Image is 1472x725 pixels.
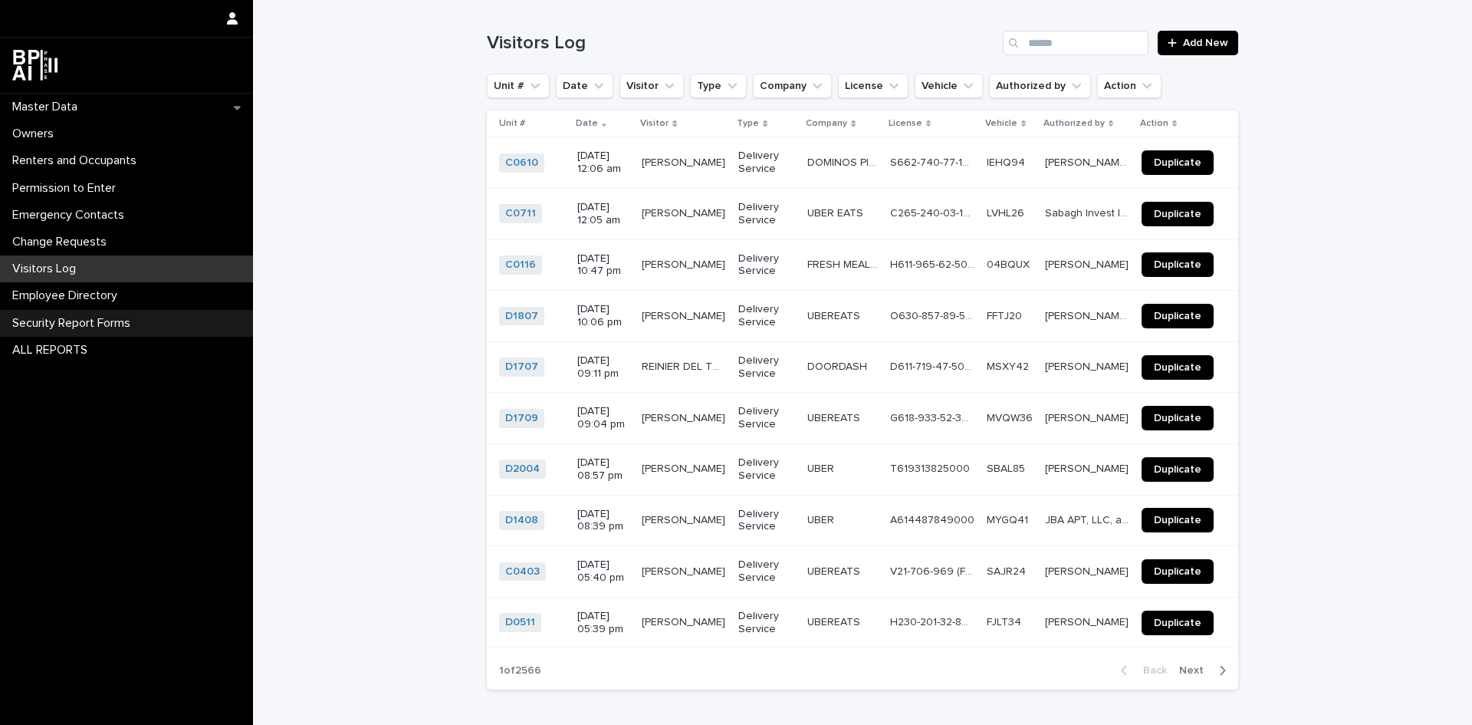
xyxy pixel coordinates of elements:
a: Duplicate [1142,611,1214,635]
p: UBEREATS [807,562,863,578]
a: D1408 [505,514,538,527]
p: [DATE] 05:39 pm [577,610,629,636]
p: Security Report Forms [6,316,143,331]
a: C0403 [505,565,540,578]
a: Duplicate [1142,406,1214,430]
p: [PERSON_NAME] [642,562,728,578]
p: [PERSON_NAME] [1045,613,1132,629]
span: Duplicate [1154,618,1201,628]
a: D1807 [505,310,538,323]
p: MSXY42 [987,358,1032,374]
span: Duplicate [1154,259,1201,270]
h1: Visitors Log [487,32,997,54]
a: Add New [1158,31,1238,55]
p: Owners [6,127,66,141]
p: [DATE] 12:06 am [577,150,629,176]
tr: D0511 [DATE] 05:39 pm[PERSON_NAME][PERSON_NAME] Delivery ServiceUBEREATSUBEREATS H230-201-32-800-... [487,597,1238,648]
p: 1 of 2566 [487,652,554,690]
p: [DATE] 10:06 pm [577,303,629,329]
p: Authorized by [1043,115,1105,132]
p: UBEREATS [807,409,863,425]
p: Delivery Service [738,252,795,278]
span: Duplicate [1154,362,1201,373]
p: [PERSON_NAME] [642,307,728,323]
p: LUIS HERNANDEZ [642,255,728,272]
p: DOORDASH [807,358,870,374]
p: Delivery Service [738,456,795,483]
p: IEHQ94 [987,153,1028,170]
span: Duplicate [1154,566,1201,577]
p: Type [737,115,759,132]
button: Vehicle [915,74,983,98]
input: Search [1003,31,1148,55]
p: LVHL26 [987,204,1027,220]
p: Delivery Service [738,610,795,636]
button: Next [1173,664,1238,677]
a: D1707 [505,361,538,374]
a: D1709 [505,412,538,425]
p: Delivery Service [738,559,795,585]
p: Delivery Service [738,303,795,329]
a: Duplicate [1142,252,1214,277]
p: UBER EATS [807,204,866,220]
p: [DATE] 05:40 pm [577,559,629,585]
p: SAJR24 [987,562,1029,578]
p: G618-933-52-300-0 [890,409,978,425]
p: Leilany Rodriguez [1045,562,1132,578]
tr: D1709 [DATE] 09:04 pm[PERSON_NAME][PERSON_NAME] Delivery ServiceUBEREATSUBEREATS G618-933-52-300-... [487,393,1238,444]
button: Back [1109,664,1173,677]
p: H230-201-32-800-0 [890,613,978,629]
p: Change Requests [6,235,119,249]
a: Duplicate [1142,559,1214,584]
p: Action [1140,115,1168,132]
p: UBEREATS [807,613,863,629]
p: MVQW36 [987,409,1036,425]
p: [DATE] 08:39 pm [577,508,629,534]
tr: D1807 [DATE] 10:06 pm[PERSON_NAME][PERSON_NAME] Delivery ServiceUBEREATSUBEREATS O630-857-89-500-... [487,291,1238,342]
p: C265-240-03-105-0 [890,204,978,220]
p: Alexandra Cuevas Alliegro [1045,409,1132,425]
a: Duplicate [1142,202,1214,226]
a: D0511 [505,616,535,629]
tr: D1707 [DATE] 09:11 pmREINIER DEL TOROREINIER DEL TORO Delivery ServiceDOORDASHDOORDASH D611-719-4... [487,341,1238,393]
p: Permission to Enter [6,181,128,196]
span: Duplicate [1154,311,1201,321]
p: [PERSON_NAME] [1045,358,1132,374]
p: Renters and Occupants [6,153,149,168]
p: ALL REPORTS [6,343,100,358]
p: SBAL85 [987,460,1028,476]
span: Duplicate [1154,464,1201,475]
p: S662-740-77-180-0 [890,153,978,170]
tr: C0116 [DATE] 10:47 pm[PERSON_NAME][PERSON_NAME] Delivery ServiceFRESH MEAL PLANFRESH MEAL PLAN H6... [487,239,1238,291]
tr: C0711 [DATE] 12:05 am[PERSON_NAME][PERSON_NAME] Delivery ServiceUBER EATSUBER EATS C265-240-03-10... [487,188,1238,239]
p: JBA APT, LLC, a Florida limited liability company C/O Juanita Barberi Aristizabal [1045,511,1132,527]
a: Duplicate [1142,508,1214,532]
p: Delivery Service [738,405,795,431]
tr: C0610 [DATE] 12:06 am[PERSON_NAME][PERSON_NAME] Delivery ServiceDOMINOS PIZZADOMINOS PIZZA S662-7... [487,137,1238,189]
a: C0116 [505,259,536,272]
p: UBER [807,511,837,527]
p: MYGQ41 [987,511,1031,527]
p: A614487849000 [890,511,978,527]
button: Company [753,74,832,98]
a: Duplicate [1142,150,1214,175]
p: Sabagh Invest Inc. C/o Samir Sabagh [1045,204,1132,220]
p: O630-857-89-500-0 [890,307,978,323]
tr: C0403 [DATE] 05:40 pm[PERSON_NAME][PERSON_NAME] Delivery ServiceUBEREATSUBEREATS V21-706-969 (FL ... [487,546,1238,598]
p: [DATE] 12:05 am [577,201,629,227]
p: Vehicle [985,115,1017,132]
p: [PERSON_NAME] [1045,460,1132,476]
p: DOMINOS PIZZA [807,153,880,170]
p: Delivery Service [738,150,795,176]
span: Add New [1183,38,1228,48]
a: D2004 [505,463,540,476]
p: [DATE] 08:57 pm [577,456,629,483]
p: Wendy Cuevas de Jana [1045,153,1132,170]
p: [PERSON_NAME] [642,460,728,476]
button: Action [1097,74,1161,98]
p: 04BQUX [987,255,1033,272]
span: Duplicate [1154,515,1201,526]
p: UBER [807,460,837,476]
a: C0711 [505,207,536,220]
